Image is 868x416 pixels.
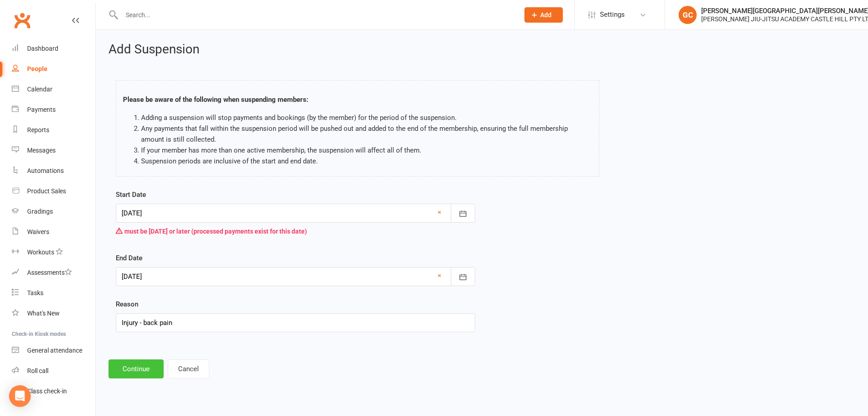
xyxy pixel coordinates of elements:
[12,283,95,303] a: Tasks
[27,249,54,256] div: Workouts
[27,269,72,276] div: Assessments
[27,126,49,134] div: Reports
[27,387,67,395] div: Class check-in
[116,313,475,332] input: Reason
[12,242,95,263] a: Workouts
[116,253,142,263] label: End Date
[27,167,64,174] div: Automations
[438,270,441,281] a: ×
[12,181,95,201] a: Product Sales
[123,96,308,104] strong: Please be aware of the following when suspending members:
[27,310,60,317] div: What's New
[679,6,697,24] div: GC
[600,5,625,25] span: Settings
[524,7,563,23] button: Add
[141,145,592,156] li: If your member has more than one active membership, the suspension will affect all of them.
[116,189,146,200] label: Start Date
[27,86,52,93] div: Calendar
[27,228,49,235] div: Waivers
[27,208,53,215] div: Gradings
[12,263,95,283] a: Assessments
[119,9,513,21] input: Search...
[12,222,95,242] a: Waivers
[27,289,43,296] div: Tasks
[108,359,164,378] button: Continue
[116,299,138,310] label: Reason
[27,45,58,52] div: Dashboard
[27,367,48,374] div: Roll call
[438,207,441,218] a: ×
[12,79,95,100] a: Calendar
[12,161,95,181] a: Automations
[12,201,95,222] a: Gradings
[27,187,66,195] div: Product Sales
[9,385,31,407] div: Open Intercom Messenger
[11,9,33,32] a: Clubworx
[540,11,552,19] span: Add
[27,106,56,113] div: Payments
[12,38,95,59] a: Dashboard
[116,223,475,240] div: must be [DATE] or later (processed payments exist for this date)
[12,340,95,361] a: General attendance kiosk mode
[168,359,209,378] button: Cancel
[12,381,95,402] a: Class kiosk mode
[12,140,95,161] a: Messages
[12,100,95,120] a: Payments
[12,59,95,79] a: People
[12,120,95,140] a: Reports
[12,303,95,324] a: What's New
[141,123,592,145] li: Any payments that fall within the suspension period will be pushed out and added to the end of th...
[141,156,592,167] li: Suspension periods are inclusive of the start and end date.
[27,347,82,354] div: General attendance
[12,361,95,381] a: Roll call
[141,112,592,123] li: Adding a suspension will stop payments and bookings (by the member) for the period of the suspens...
[108,43,855,57] h2: Add Suspension
[27,65,47,72] div: People
[27,147,56,154] div: Messages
